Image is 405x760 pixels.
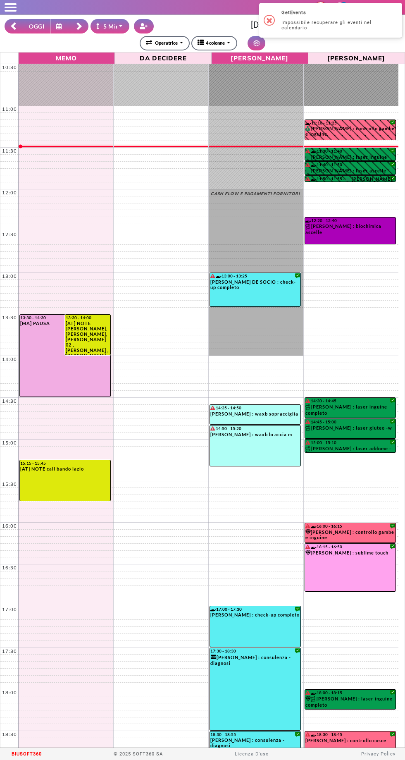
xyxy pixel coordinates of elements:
span: [PERSON_NAME] [214,53,306,62]
i: Il cliente ha degli insoluti [305,545,310,549]
i: Il cliente ha degli insoluti [305,691,310,695]
div: 13:30 - 14:30 [20,315,110,320]
div: 14:50 - 15:20 [210,426,300,431]
div: 11:10 - 11:25 [305,120,395,125]
i: PAGATO [305,155,312,159]
img: PERCORSO [311,696,317,702]
div: [PERSON_NAME] : laser addome -w [305,446,395,452]
button: Crea nuovo contatto rapido [134,19,154,33]
i: Il cliente ha degli insoluti [305,399,310,403]
span: Da Decidere [117,53,209,62]
div: 18:00 - 18:15 [305,690,395,695]
a: Privacy Policy [361,751,395,757]
div: [PERSON_NAME] : consulenza - diagnosi [210,654,300,668]
div: 14:35 - 14:50 [210,405,300,411]
img: PERCORSO [305,446,311,452]
div: 14:00 [0,356,19,362]
div: 18:30 - 18:45 [305,732,395,737]
div: [PERSON_NAME] : laser inguine completo [305,696,395,709]
div: 11:30 [0,148,19,154]
div: [PERSON_NAME] : laser gluteo -w [305,425,395,434]
button: OGGI [23,19,50,33]
div: [MA] PAUSA [20,320,110,326]
i: Il cliente ha degli insoluti [305,732,310,736]
a: Licenza D'uso [235,751,269,757]
div: 16:00 [0,523,19,529]
div: 10:30 [0,65,19,70]
div: [PERSON_NAME] : laser ascelle [305,168,395,174]
div: 15:00 - 15:10 [305,440,395,445]
div: 11:40 - 11:50 [305,162,395,167]
div: 15:30 [0,481,19,487]
div: [PERSON_NAME] : laser inguine completo [305,404,395,418]
div: [PERSON_NAME] DE SOCIO : check-up completo [210,279,300,292]
div: 16:30 [0,565,19,571]
i: Il cliente ha degli insoluti [305,524,310,528]
i: Il cliente ha degli insoluti [305,149,310,153]
div: 11:30 - 11:40 [305,148,395,154]
i: Il cliente ha degli insoluti [210,406,215,410]
div: 16:00 - 16:15 [305,523,395,529]
div: 14:45 - 15:00 [305,419,395,425]
div: [PERSON_NAME] : controllo gambe e inguine [305,126,395,139]
img: PERCORSO [305,404,311,410]
div: 17:30 - 18:30 [210,648,300,653]
div: 18:30 - 18:55 [210,732,300,737]
div: Impossibile recuperare gli eventi nel calendario [281,20,393,31]
i: Il cliente ha degli insoluti [210,274,215,278]
div: [PERSON_NAME] : controllo cosce [305,738,395,746]
div: [PERSON_NAME] : controllo gambe e inguine [305,529,395,543]
div: [PERSON_NAME] : biochimica ascelle [305,223,395,237]
span: Memo [21,53,113,62]
i: PAGATO [345,177,352,181]
i: Categoria cliente: Nuovo [210,654,217,660]
div: 17:00 [0,607,19,612]
i: Il cliente ha degli insoluti [305,163,310,167]
div: [PERSON_NAME] : waxb sopracciglia [210,411,300,419]
i: Categoria cliente: Diamante [305,529,311,535]
div: CASH FLOW E PAGAMENTI FORNITORI [211,191,301,198]
i: Il cliente ha degli insoluti [305,177,310,181]
h3: [DATE] [158,20,400,31]
div: 13:30 - 14:00 [66,315,110,320]
i: Il cliente ha degli insoluti [210,426,215,430]
div: [AT] NOTE [PERSON_NAME], [PERSON_NAME], [PERSON_NAME] 02 ,[PERSON_NAME] , [PERSON_NAME] este03 [66,320,110,355]
div: 18:30 [0,731,19,737]
div: 18:00 [0,690,19,695]
div: 13:30 [0,315,19,320]
div: 13:00 [0,273,19,279]
div: 12:30 [0,232,19,237]
img: PERCORSO [305,425,311,431]
div: 12:20 - 12:40 [305,218,395,223]
i: PAGATO [305,168,312,173]
div: [PERSON_NAME] : laser inguine completo [305,154,395,160]
div: 12:00 [0,190,19,196]
div: 15:15 - 15:45 [20,461,110,466]
i: Categoria cliente: Diamante [305,550,311,555]
div: 15:00 [0,440,19,446]
div: 16:15 - 16:50 [305,544,395,550]
i: PAGATO [305,126,312,131]
div: 11:50 - 11:55 [305,176,346,181]
div: 5 Minuti [96,22,127,31]
div: [PERSON_NAME] : consulenza - diagnosi [210,737,300,750]
div: 14:30 [0,398,19,404]
i: Il cliente ha degli insoluti [305,440,310,445]
div: 14:30 - 14:45 [305,398,395,404]
i: Il cliente ha degli insoluti [305,420,310,424]
div: [PERSON_NAME] : sublime touch [305,550,395,558]
div: [PERSON_NAME] : check-up completo [210,612,300,620]
div: 17:30 [0,648,19,654]
h2: GetEvents [281,10,393,15]
img: PERCORSO [305,224,311,229]
div: 11:00 [0,106,19,112]
span: [PERSON_NAME] [310,53,403,62]
i: Categoria cliente: Diamante [305,696,311,701]
div: 13:00 - 13:25 [210,273,300,279]
div: [PERSON_NAME] : mento+baffetti -w [345,176,395,182]
div: [PERSON_NAME] : waxb braccia m [210,432,300,440]
div: [AT] NOTE call bando lazio [20,466,110,471]
div: 17:00 - 17:30 [210,607,300,612]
